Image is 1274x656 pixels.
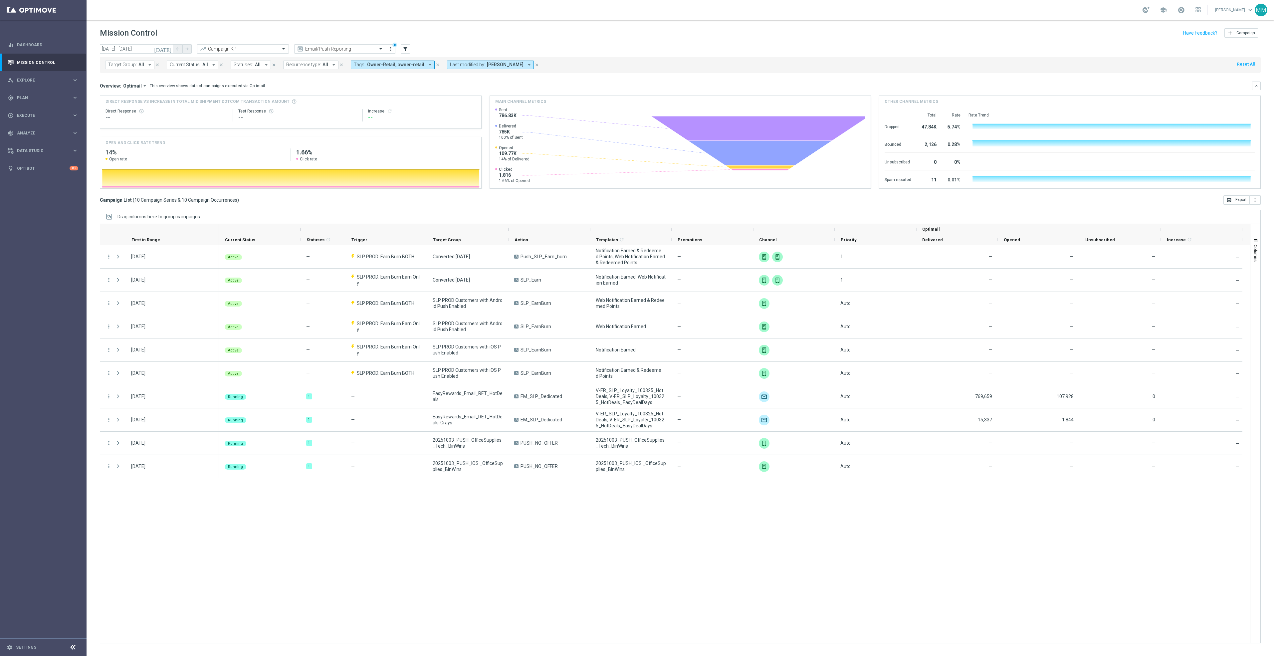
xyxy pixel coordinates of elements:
[521,254,567,260] span: Push_SLP_Earn_burn
[106,140,165,146] h4: OPEN AND CLICK RATE TREND
[1227,30,1233,36] i: add
[1236,31,1255,35] span: Campaign
[759,345,769,355] img: OptiMobile Push
[7,95,79,101] button: gps_fixed Plan keyboard_arrow_right
[155,63,160,67] i: close
[840,277,843,283] span: 1
[338,61,344,69] button: close
[759,391,769,402] img: Optimail
[521,370,551,376] span: SLP_EarnBurn
[387,109,392,114] i: refresh
[17,54,78,71] a: Mission Control
[885,121,911,131] div: Dropped
[283,61,338,69] button: Recurrence type: All arrow_drop_down
[138,62,144,68] span: All
[1236,61,1255,68] button: Reset All
[8,130,14,136] i: track_changes
[8,165,14,171] i: lightbulb
[759,461,769,472] img: OptiMobile Push
[117,214,200,219] div: Row Groups
[331,62,337,68] i: arrow_drop_down
[306,277,310,283] span: —
[514,371,519,375] span: A
[225,277,242,283] colored-tag: Active
[219,245,1242,269] div: Press SPACE to select this row.
[167,61,218,69] button: Current Status: All arrow_drop_down
[106,463,112,469] i: more_vert
[263,62,269,68] i: arrow_drop_down
[402,46,408,52] i: filter_alt
[1224,28,1258,38] button: add Campaign
[324,236,331,243] span: Calculate column
[225,237,255,242] span: Current Status
[435,61,441,69] button: close
[885,174,911,184] div: Spam reported
[231,61,271,69] button: Statuses: All arrow_drop_down
[514,278,519,282] span: A
[100,362,219,385] div: Press SPACE to select this row.
[150,83,265,89] div: This overview shows data of campaigns executed via Optimail
[922,227,940,232] span: Optimail
[759,298,769,309] img: Web Push Notifications
[499,167,530,172] span: Clicked
[1236,278,1239,283] span: —
[368,109,476,114] div: Increase
[7,113,79,118] button: play_circle_outline Execute keyboard_arrow_right
[435,63,440,67] i: close
[185,47,189,51] i: arrow_forward
[1187,237,1192,242] i: refresh
[106,393,112,399] button: more_vert
[100,83,121,89] h3: Overview:
[8,159,78,177] div: Optibot
[72,147,78,154] i: keyboard_arrow_right
[1167,237,1186,242] span: Increase
[72,77,78,83] i: keyboard_arrow_right
[7,78,79,83] button: person_search Explore keyboard_arrow_right
[759,275,769,286] img: OptiMobile Push
[106,254,112,260] i: more_vert
[8,77,14,83] i: person_search
[7,166,79,171] button: lightbulb Optibot +10
[841,237,857,242] span: Priority
[322,62,328,68] span: All
[237,197,239,203] span: )
[272,63,276,67] i: close
[1252,197,1258,203] i: more_vert
[499,107,517,112] span: Sent
[596,274,666,286] span: Notification Earned, Web Notification Earned
[759,438,769,449] img: Web Push Notifications
[202,62,208,68] span: All
[447,61,534,69] button: Last modified by: [PERSON_NAME] arrow_drop_down
[300,156,317,162] span: Click rate
[919,174,937,184] div: 11
[7,148,79,153] div: Data Studio keyboard_arrow_right
[367,62,424,68] span: Owner-Retail, owner-retail
[100,197,239,203] h3: Campaign List
[759,368,769,379] img: OptiMobile Push
[1004,237,1020,242] span: Opened
[106,300,112,306] i: more_vert
[131,254,145,260] div: 03 Oct 2025, Friday
[487,62,524,68] span: [PERSON_NAME]
[514,418,519,422] span: A
[100,292,219,315] div: Press SPACE to select this row.
[219,338,1242,362] div: Press SPACE to select this row.
[1252,82,1261,90] button: keyboard_arrow_down
[499,123,523,129] span: Delivered
[521,347,551,353] span: SLP_EarnBurn
[106,347,112,353] button: more_vert
[357,274,421,286] span: SLP PROD: Earn Burn Earn Only
[919,156,937,167] div: 0
[988,277,992,283] span: —
[8,95,72,101] div: Plan
[368,114,476,122] div: --
[17,36,78,54] a: Dashboard
[325,237,331,242] i: refresh
[772,252,783,262] img: Web Push Notifications
[121,83,150,89] button: Optimail arrow_drop_down
[387,45,394,53] button: more_vert
[154,46,172,52] i: [DATE]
